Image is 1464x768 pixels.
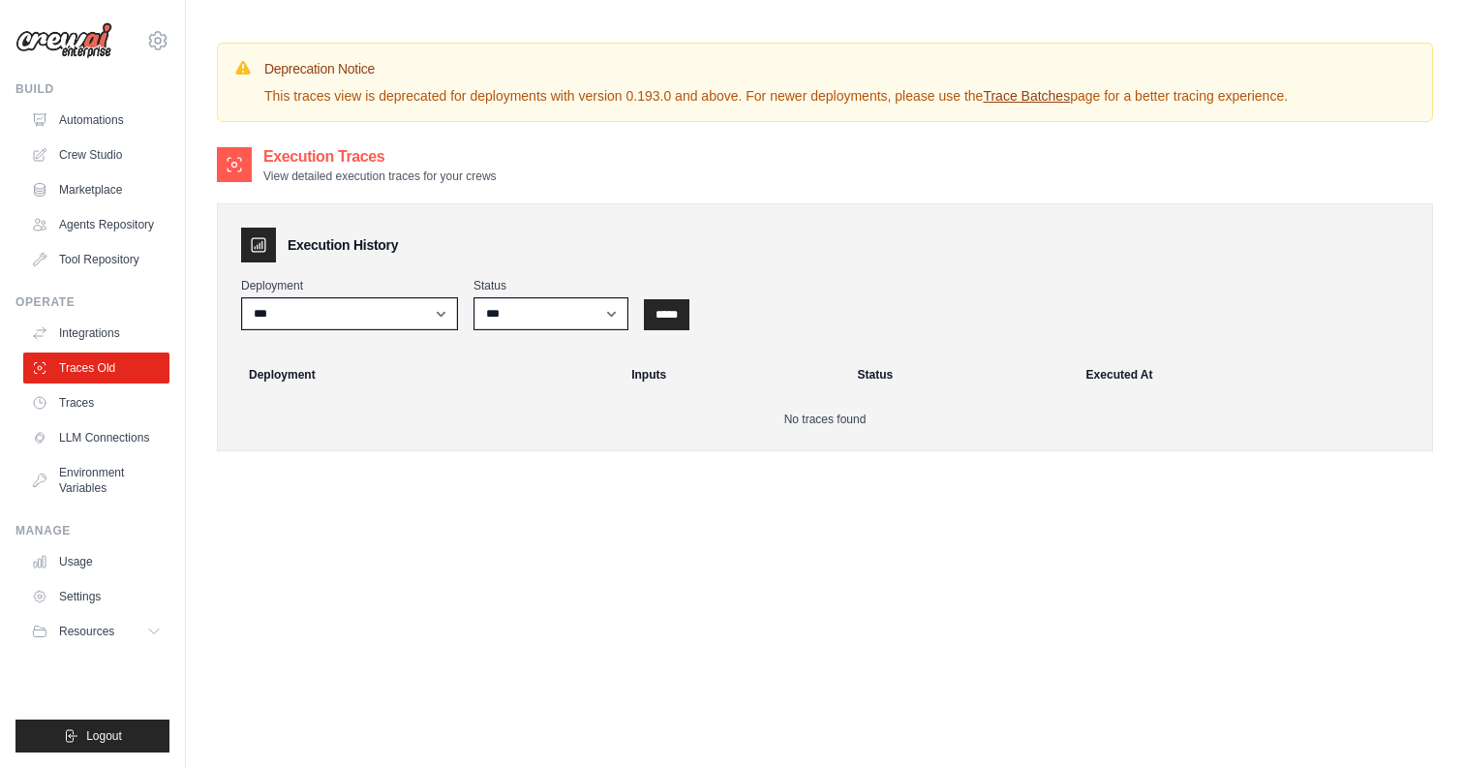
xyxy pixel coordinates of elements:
[23,546,169,577] a: Usage
[473,278,628,293] label: Status
[23,318,169,349] a: Integrations
[23,244,169,275] a: Tool Repository
[226,353,620,396] th: Deployment
[23,105,169,136] a: Automations
[288,235,398,255] h3: Execution History
[263,169,497,184] p: View detailed execution traces for your crews
[846,353,1075,396] th: Status
[23,353,169,384] a: Traces Old
[264,59,1288,78] h3: Deprecation Notice
[15,22,112,59] img: Logo
[23,457,169,504] a: Environment Variables
[264,86,1288,106] p: This traces view is deprecated for deployments with version 0.193.0 and above. For newer deployme...
[86,728,122,744] span: Logout
[15,294,169,310] div: Operate
[241,412,1409,427] p: No traces found
[23,616,169,647] button: Resources
[23,174,169,205] a: Marketplace
[263,145,497,169] h2: Execution Traces
[23,387,169,418] a: Traces
[23,581,169,612] a: Settings
[15,81,169,97] div: Build
[983,88,1070,104] a: Trace Batches
[1075,353,1424,396] th: Executed At
[23,422,169,453] a: LLM Connections
[15,720,169,753] button: Logout
[15,523,169,538] div: Manage
[241,278,458,293] label: Deployment
[23,139,169,170] a: Crew Studio
[620,353,845,396] th: Inputs
[59,624,114,639] span: Resources
[23,209,169,240] a: Agents Repository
